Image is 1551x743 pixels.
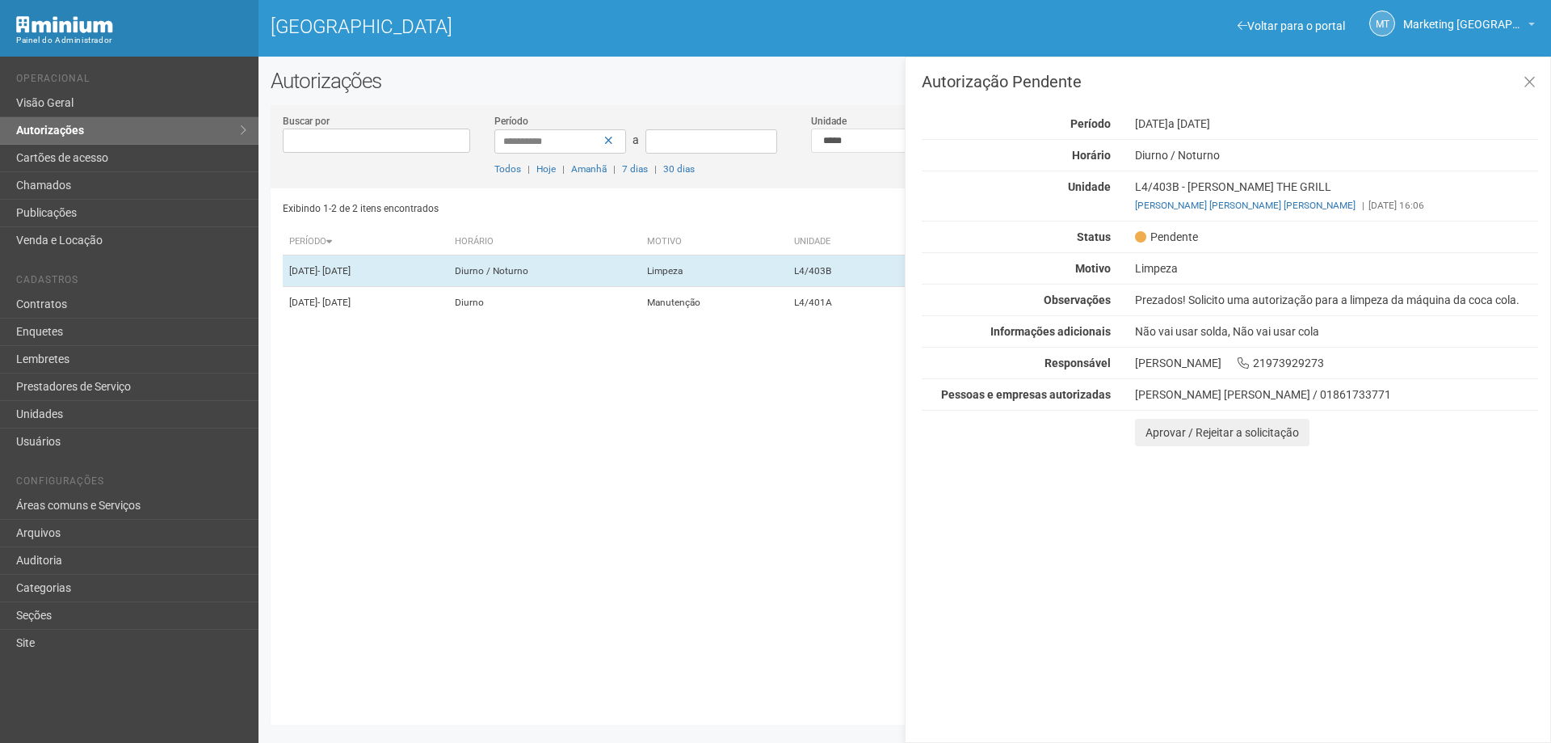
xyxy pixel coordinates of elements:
[663,163,695,175] a: 30 dias
[1123,293,1550,307] div: Prezados! Solicito uma autorização para a limpeza da máquina da coca cola.
[1044,293,1111,306] strong: Observações
[317,265,351,277] span: - [DATE]
[1123,261,1550,276] div: Limpeza
[1135,200,1356,211] a: [PERSON_NAME] [PERSON_NAME] [PERSON_NAME]
[283,114,330,129] label: Buscar por
[16,16,113,33] img: Minium
[990,325,1111,338] strong: Informações adicionais
[922,74,1538,90] h3: Autorização Pendente
[941,388,1111,401] strong: Pessoas e empresas autorizadas
[654,163,657,175] span: |
[641,229,788,255] th: Motivo
[1135,387,1538,402] div: [PERSON_NAME] [PERSON_NAME] / 01861733771
[1135,230,1198,244] span: Pendente
[788,229,901,255] th: Unidade
[788,287,901,319] td: L4/401A
[901,229,1109,255] th: Empresa
[1123,179,1550,213] div: L4/403B - [PERSON_NAME] THE GRILL
[448,229,641,255] th: Horário
[1403,20,1535,33] a: Marketing [GEOGRAPHIC_DATA]
[283,255,448,287] td: [DATE]
[641,287,788,319] td: Manutenção
[1077,230,1111,243] strong: Status
[271,69,1539,93] h2: Autorizações
[1238,19,1345,32] a: Voltar para o portal
[788,255,901,287] td: L4/403B
[283,196,900,221] div: Exibindo 1-2 de 2 itens encontrados
[448,255,641,287] td: Diurno / Noturno
[622,163,648,175] a: 7 dias
[1369,11,1395,36] a: MT
[528,163,530,175] span: |
[1075,262,1111,275] strong: Motivo
[271,16,893,37] h1: [GEOGRAPHIC_DATA]
[1403,2,1524,31] span: Marketing Taquara Plaza
[1123,116,1550,131] div: [DATE]
[16,475,246,492] li: Configurações
[1068,180,1111,193] strong: Unidade
[811,114,847,129] label: Unidade
[317,297,351,308] span: - [DATE]
[1135,198,1538,213] div: [DATE] 16:06
[283,287,448,319] td: [DATE]
[448,287,641,319] td: Diurno
[1123,356,1550,370] div: [PERSON_NAME] 21973929273
[613,163,616,175] span: |
[1123,324,1550,339] div: Não vai usar solda, Não vai usar cola
[494,163,521,175] a: Todos
[1072,149,1111,162] strong: Horário
[901,287,1109,319] td: REI DO BACALHAU
[283,229,448,255] th: Período
[1135,419,1309,446] button: Aprovar / Rejeitar a solicitação
[1168,117,1210,130] span: a [DATE]
[536,163,556,175] a: Hoje
[494,114,528,129] label: Período
[1123,148,1550,163] div: Diurno / Noturno
[16,33,246,48] div: Painel do Administrador
[1070,117,1111,130] strong: Período
[571,163,607,175] a: Amanhã
[633,133,639,146] span: a
[16,73,246,90] li: Operacional
[1045,357,1111,369] strong: Responsável
[562,163,565,175] span: |
[901,255,1109,287] td: BILLY THE GRILL
[1362,200,1364,211] span: |
[16,274,246,291] li: Cadastros
[641,255,788,287] td: Limpeza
